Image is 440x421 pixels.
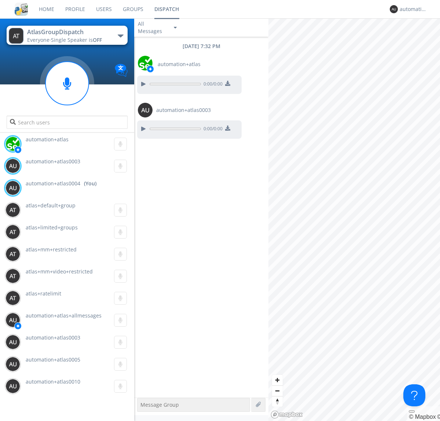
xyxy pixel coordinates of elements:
span: automation+atlas0010 [26,378,80,385]
span: atlas+default+group [26,202,76,209]
button: Toggle attribution [409,410,415,413]
span: automation+atlas [26,136,69,143]
span: OFF [93,36,102,43]
img: 373638.png [5,225,20,239]
span: atlas+ratelimit [26,290,61,297]
img: 373638.png [5,357,20,371]
img: 373638.png [5,269,20,283]
div: AtlasGroupDispatch [27,28,110,36]
div: All Messages [138,20,167,35]
a: Mapbox [409,414,436,420]
img: 373638.png [5,203,20,217]
img: cddb5a64eb264b2086981ab96f4c1ba7 [15,3,28,16]
span: automation+atlas0003 [26,334,80,341]
img: Translation enabled [115,64,128,77]
div: automation+atlas0004 [400,6,427,13]
img: d2d01cd9b4174d08988066c6d424eccd [138,56,153,70]
span: atlas+limited+groups [26,224,78,231]
span: atlas+mm+restricted [26,246,77,253]
span: automation+atlas0003 [156,106,211,114]
input: Search users [7,116,127,129]
span: automation+atlas [158,61,201,68]
img: download media button [225,81,230,86]
span: 0:00 / 0:00 [201,81,223,89]
img: 373638.png [5,291,20,305]
img: caret-down-sm.svg [174,27,177,29]
img: 373638.png [5,313,20,327]
img: download media button [225,126,230,131]
div: [DATE] 7:32 PM [134,43,268,50]
div: (You) [84,180,96,187]
a: Mapbox logo [271,410,303,419]
img: 373638.png [5,181,20,195]
img: 373638.png [5,159,20,173]
button: Zoom in [272,375,283,385]
button: Reset bearing to north [272,396,283,407]
span: atlas+mm+video+restricted [26,268,93,275]
img: 373638.png [390,5,398,13]
span: automation+atlas0004 [26,180,80,187]
span: automation+atlas0003 [26,158,80,165]
button: Zoom out [272,385,283,396]
span: Zoom out [272,386,283,396]
button: AtlasGroupDispatchEveryone·Single Speaker isOFF [7,26,127,45]
iframe: Toggle Customer Support [403,384,425,406]
span: Single Speaker is [51,36,102,43]
img: 373638.png [5,335,20,349]
span: automation+atlas+allmessages [26,312,102,319]
span: 0:00 / 0:00 [201,126,223,134]
div: Everyone · [27,36,110,44]
img: 373638.png [138,103,153,117]
span: automation+atlas0005 [26,356,80,363]
img: 373638.png [9,28,23,44]
img: d2d01cd9b4174d08988066c6d424eccd [5,137,20,151]
img: 373638.png [5,247,20,261]
img: 373638.png [5,379,20,393]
